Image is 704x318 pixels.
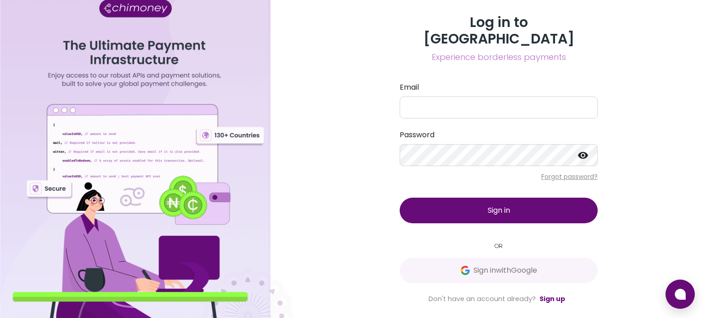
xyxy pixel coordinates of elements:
[400,242,598,250] small: OR
[488,205,510,216] span: Sign in
[665,280,695,309] button: Open chat window
[461,266,470,275] img: Google
[473,265,537,276] span: Sign in with Google
[429,294,536,303] span: Don't have an account already?
[400,51,598,64] span: Experience borderless payments
[400,198,598,223] button: Sign in
[400,129,598,140] label: Password
[400,14,598,47] h3: Log in to [GEOGRAPHIC_DATA]
[539,294,565,303] a: Sign up
[400,172,598,181] p: Forgot password?
[400,82,598,93] label: Email
[400,258,598,283] button: GoogleSign inwithGoogle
